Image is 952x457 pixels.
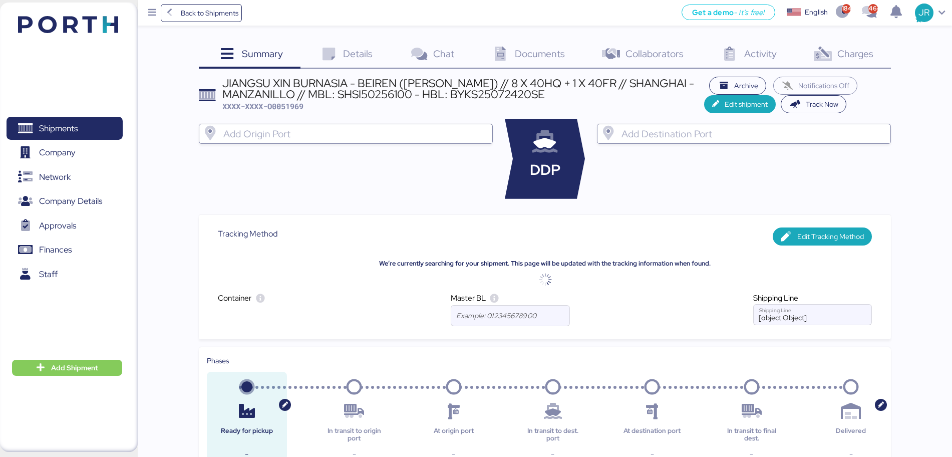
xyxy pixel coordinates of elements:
[181,7,238,19] span: Back to Shipments
[422,427,486,442] div: At origin port
[797,231,864,243] span: Edit Tracking Method
[39,267,58,282] span: Staff
[521,427,585,442] div: In transit to dest. port
[754,305,871,325] input: Shipping Line
[12,360,122,376] button: Add Shipment
[222,78,704,100] div: JIANGSU XIN BURNASIA - BEIREN ([PERSON_NAME]) // 8 X 40HQ + 1 X 40FR // SHANGHAI - MANZANILLO // ...
[725,98,768,110] span: Edit shipment
[51,362,98,374] span: Add Shipment
[704,95,776,113] button: Edit shipment
[7,117,123,140] a: Shipments
[781,95,846,113] button: Track Now
[620,427,684,442] div: At destination port
[798,80,849,92] span: Notifications Off
[218,227,277,241] span: Tracking Method
[215,427,279,442] div: Ready for pickup
[322,427,386,442] div: In transit to origin port
[806,98,838,110] span: Track Now
[619,128,886,140] input: Add Destination Port
[7,190,123,213] a: Company Details
[343,47,373,60] span: Details
[221,128,488,140] input: Add Origin Port
[918,6,929,19] span: JR
[625,47,684,60] span: Collaborators
[7,141,123,164] a: Company
[709,77,766,95] button: Archive
[218,293,251,303] span: Container
[161,4,242,22] a: Back to Shipments
[515,47,565,60] span: Documents
[720,427,784,442] div: In transit to final dest.
[433,47,454,60] span: Chat
[39,145,76,160] span: Company
[222,101,303,111] span: XXXX-XXXX-O0051969
[451,306,569,326] input: Example: 012345678900
[39,243,72,257] span: Finances
[39,218,76,233] span: Approvals
[7,239,123,262] a: Finances
[7,214,123,237] a: Approvals
[819,427,883,442] div: Delivered
[144,5,161,22] button: Menu
[753,292,872,304] div: Shipping Line
[744,47,777,60] span: Activity
[39,121,78,136] span: Shipments
[773,227,872,246] button: Edit Tracking Method
[207,355,883,366] div: Phases
[837,47,873,60] span: Charges
[39,170,71,184] span: Network
[451,293,486,303] span: Master BL
[805,7,828,18] div: English
[242,47,283,60] span: Summary
[205,252,885,275] div: We’re currently searching for your shipment. This page will be updated with the tracking informat...
[734,80,758,92] span: Archive
[530,159,560,181] span: DDP
[773,77,857,95] button: Notifications Off
[7,263,123,286] a: Staff
[7,165,123,188] a: Network
[39,194,102,208] span: Company Details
